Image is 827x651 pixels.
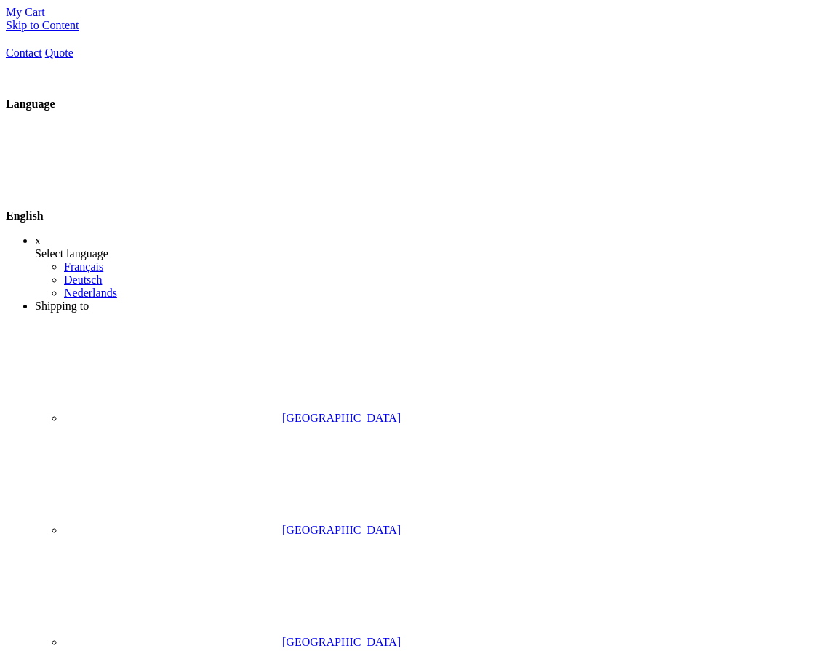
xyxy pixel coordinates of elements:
div: x [35,234,821,247]
a: Skip to Content [6,19,79,31]
a: Contact [6,47,42,59]
span: English [6,209,44,222]
div: Shipping to [35,300,821,313]
a: My Cart [6,6,45,18]
a: [GEOGRAPHIC_DATA] [64,412,401,424]
a: [GEOGRAPHIC_DATA] [64,636,401,648]
span: Language [6,97,55,110]
a: [GEOGRAPHIC_DATA] [64,524,401,536]
a: Français [64,260,103,273]
a: Nederlands [64,287,117,299]
div: Select language [35,247,821,260]
a: Quote [45,47,73,59]
a: Deutsch [64,273,102,286]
